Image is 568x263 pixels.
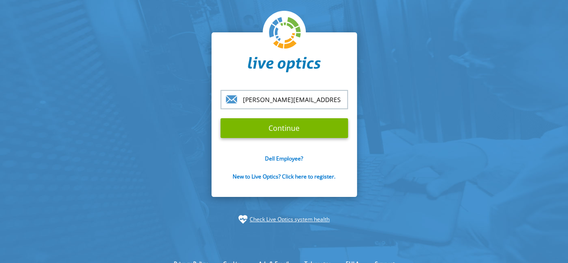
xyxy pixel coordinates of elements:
a: Check Live Optics system health [250,215,330,224]
img: status-check-icon.svg [238,215,247,224]
a: New to Live Optics? Click here to register. [233,173,335,180]
a: Dell Employee? [265,155,303,162]
img: liveoptics-logo.svg [269,17,301,49]
input: Continue [220,118,348,138]
img: liveoptics-word.svg [248,57,321,73]
input: email@address.com [220,90,348,109]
